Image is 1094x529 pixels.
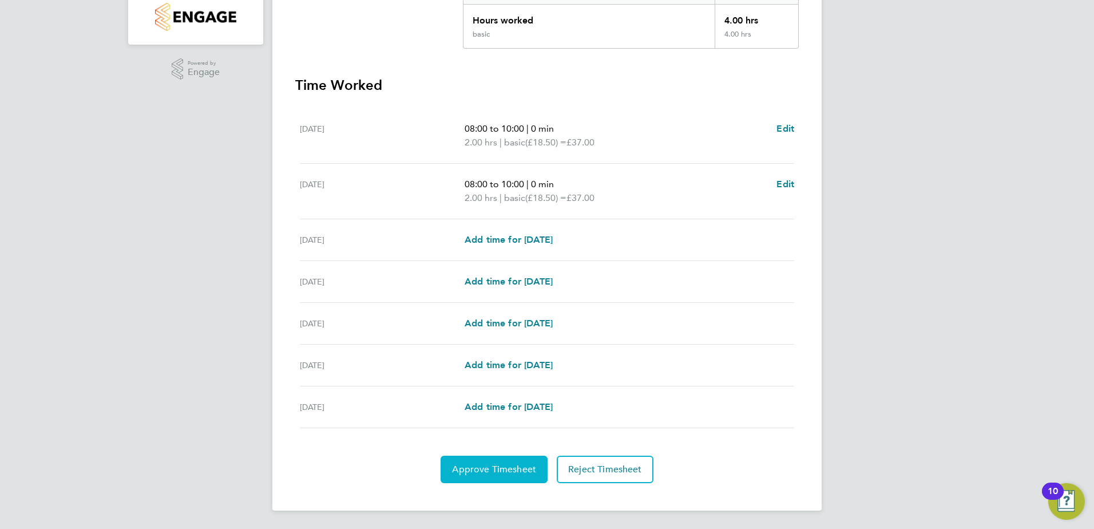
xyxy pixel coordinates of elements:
[465,137,497,148] span: 2.00 hrs
[465,234,553,245] span: Add time for [DATE]
[452,464,536,475] span: Approve Timesheet
[465,179,524,190] span: 08:00 to 10:00
[441,456,548,483] button: Approve Timesheet
[300,233,465,247] div: [DATE]
[776,179,794,190] span: Edit
[566,137,594,148] span: £37.00
[463,5,715,30] div: Hours worked
[465,318,553,329] span: Add time for [DATE]
[465,400,553,414] a: Add time for [DATE]
[504,191,525,205] span: basic
[500,192,502,203] span: |
[300,400,465,414] div: [DATE]
[504,136,525,149] span: basic
[525,137,566,148] span: (£18.50) =
[500,137,502,148] span: |
[465,275,553,289] a: Add time for [DATE]
[300,122,465,149] div: [DATE]
[557,456,653,483] button: Reject Timesheet
[300,275,465,289] div: [DATE]
[531,179,554,190] span: 0 min
[1048,491,1058,506] div: 10
[300,177,465,205] div: [DATE]
[465,401,553,412] span: Add time for [DATE]
[526,179,529,190] span: |
[188,58,220,68] span: Powered by
[473,30,490,39] div: basic
[300,358,465,372] div: [DATE]
[465,360,553,370] span: Add time for [DATE]
[525,192,566,203] span: (£18.50) =
[465,358,553,372] a: Add time for [DATE]
[465,317,553,330] a: Add time for [DATE]
[776,122,794,136] a: Edit
[715,5,798,30] div: 4.00 hrs
[172,58,220,80] a: Powered byEngage
[465,233,553,247] a: Add time for [DATE]
[715,30,798,48] div: 4.00 hrs
[465,192,497,203] span: 2.00 hrs
[776,177,794,191] a: Edit
[568,464,642,475] span: Reject Timesheet
[1048,483,1085,520] button: Open Resource Center, 10 new notifications
[155,3,236,31] img: countryside-properties-logo-retina.png
[295,76,799,94] h3: Time Worked
[776,123,794,134] span: Edit
[465,123,524,134] span: 08:00 to 10:00
[142,3,249,31] a: Go to home page
[526,123,529,134] span: |
[566,192,594,203] span: £37.00
[188,68,220,77] span: Engage
[300,317,465,330] div: [DATE]
[465,276,553,287] span: Add time for [DATE]
[531,123,554,134] span: 0 min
